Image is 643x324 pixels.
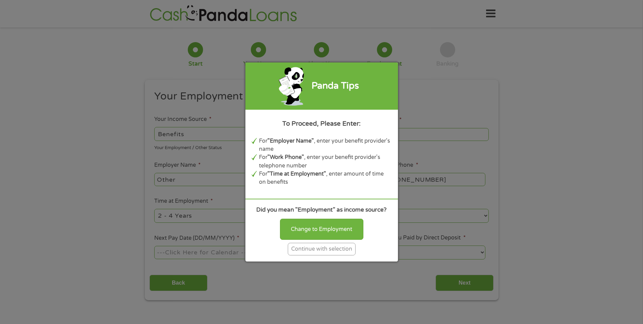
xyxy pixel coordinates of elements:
li: For , enter your benefit provider's name [259,137,392,154]
div: Did you mean "Employment" as income source? [252,205,392,214]
div: Continue with selection [288,243,356,255]
img: green-panda-phone.png [278,66,305,107]
div: To Proceed, Please Enter: [252,119,392,128]
li: For , enter amount of time on benefits [259,170,392,186]
b: "Work Phone" [267,154,304,161]
li: For , enter your benefit provider's telephone number [259,153,392,170]
div: Change to Employment [280,219,363,240]
div: Panda Tips [312,79,359,93]
b: "Time at Employment" [267,170,326,177]
b: "Employer Name" [267,138,314,144]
